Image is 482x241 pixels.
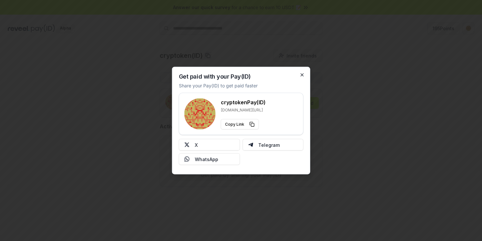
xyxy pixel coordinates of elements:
[179,139,240,151] button: X
[179,153,240,165] button: WhatsApp
[242,139,303,151] button: Telegram
[221,98,266,106] h3: cryptoken Pay(ID)
[184,157,190,162] img: Whatsapp
[221,108,266,113] p: [DOMAIN_NAME][URL]
[184,142,190,147] img: X
[179,74,251,80] h2: Get paid with your Pay(ID)
[179,82,258,89] p: Share your Pay(ID) to get paid faster
[248,142,253,147] img: Telegram
[221,119,259,130] button: Copy Link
